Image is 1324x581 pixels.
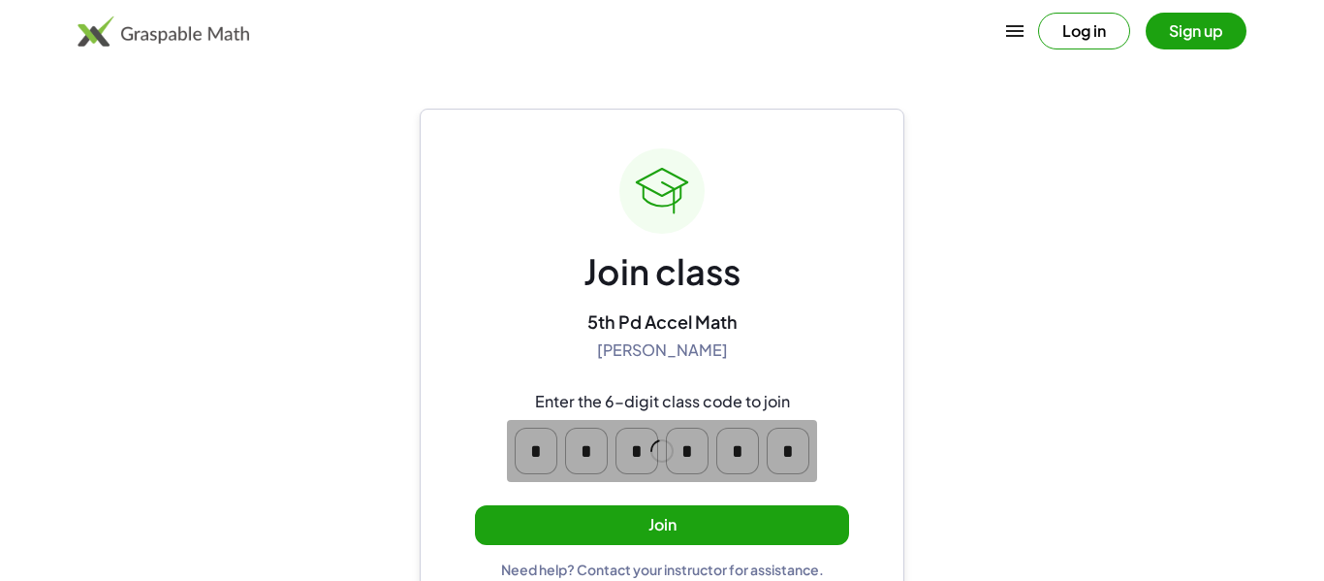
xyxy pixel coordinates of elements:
[1146,13,1246,49] button: Sign up
[597,340,728,361] div: [PERSON_NAME]
[501,561,824,578] div: Need help? Contact your instructor for assistance.
[535,392,790,412] div: Enter the 6-digit class code to join
[583,249,741,295] div: Join class
[475,505,849,545] button: Join
[1038,13,1130,49] button: Log in
[587,310,738,333] div: 5th Pd Accel Math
